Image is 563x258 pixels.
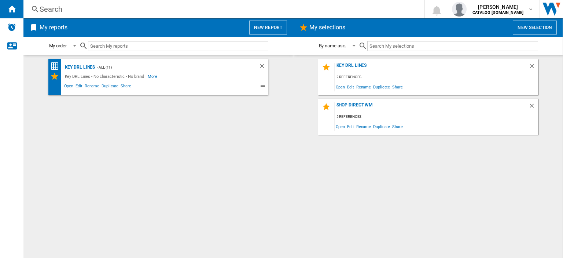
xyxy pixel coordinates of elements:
[335,112,538,121] div: 5 references
[335,121,346,131] span: Open
[346,121,355,131] span: Edit
[63,72,148,81] div: Key DRL Lines - No characteristic - No brand
[119,83,132,91] span: Share
[346,82,355,92] span: Edit
[335,73,538,82] div: 2 references
[355,121,372,131] span: Rename
[50,62,63,71] div: Price Matrix
[367,41,538,51] input: Search My selections
[40,4,405,14] div: Search
[308,21,347,34] h2: My selections
[7,23,16,32] img: alerts-logo.svg
[74,83,84,91] span: Edit
[88,41,268,51] input: Search My reports
[513,21,557,34] button: New selection
[249,21,287,34] button: New report
[84,83,100,91] span: Rename
[63,63,95,72] div: Key DRL Lines
[335,63,529,73] div: Key DRL Lines
[259,63,268,72] div: Delete
[355,82,372,92] span: Rename
[372,82,391,92] span: Duplicate
[391,82,404,92] span: Share
[529,63,538,73] div: Delete
[472,3,523,11] span: [PERSON_NAME]
[319,43,346,48] div: By name asc.
[529,102,538,112] div: Delete
[148,72,158,81] span: More
[95,63,244,72] div: - ALL (11)
[335,102,529,112] div: Shop Direct WM
[49,43,67,48] div: My order
[50,72,63,81] div: My Selections
[372,121,391,131] span: Duplicate
[38,21,69,34] h2: My reports
[100,83,119,91] span: Duplicate
[452,2,467,17] img: profile.jpg
[63,83,75,91] span: Open
[391,121,404,131] span: Share
[335,82,346,92] span: Open
[472,10,523,15] b: CATALOG [DOMAIN_NAME]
